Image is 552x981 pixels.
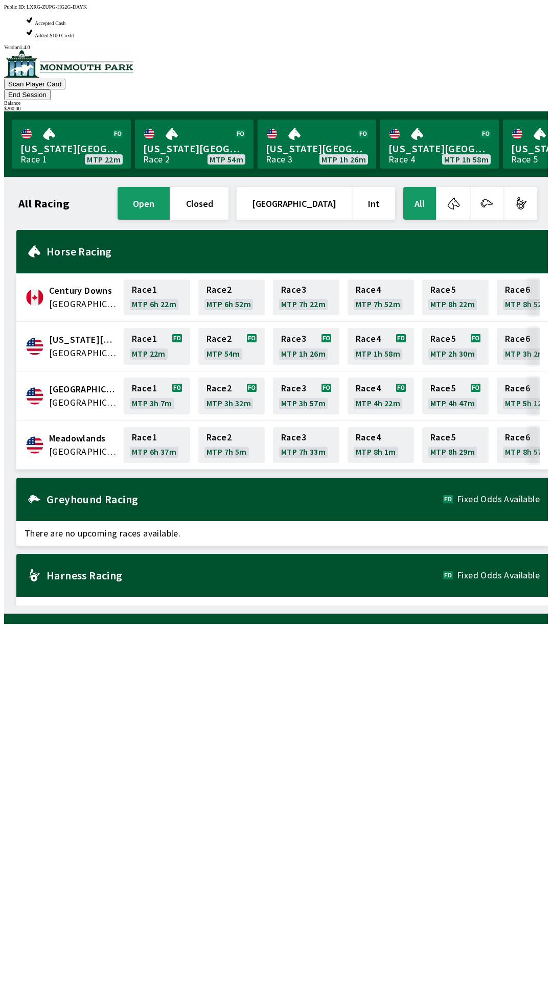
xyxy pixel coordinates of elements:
[348,378,414,414] a: Race4MTP 4h 22m
[356,399,400,407] span: MTP 4h 22m
[49,383,118,396] span: Fairmount Park
[505,384,530,392] span: Race 6
[20,155,47,163] div: Race 1
[430,433,455,441] span: Race 5
[430,349,475,358] span: MTP 2h 30m
[505,300,549,308] span: MTP 8h 52m
[124,279,190,315] a: Race1MTP 6h 22m
[4,79,65,89] button: Scan Player Card
[348,427,414,463] a: Race4MTP 8h 1m
[206,335,232,343] span: Race 2
[403,187,436,220] button: All
[273,378,339,414] a: Race3MTP 3h 57m
[281,384,306,392] span: Race 3
[171,187,228,220] button: closed
[49,284,118,297] span: Century Downs
[49,396,118,409] span: United States
[206,286,232,294] span: Race 2
[16,521,548,546] span: There are no upcoming races available.
[4,100,548,106] div: Balance
[380,120,499,169] a: [US_STATE][GEOGRAPHIC_DATA]Race 4MTP 1h 58m
[273,279,339,315] a: Race3MTP 7h 22m
[505,448,549,456] span: MTP 8h 57m
[35,20,65,26] span: Accepted Cash
[124,427,190,463] a: Race1MTP 6h 37m
[281,448,326,456] span: MTP 7h 33m
[353,187,395,220] button: Int
[505,349,545,358] span: MTP 3h 2m
[281,335,306,343] span: Race 3
[49,297,118,311] span: Canada
[273,427,339,463] a: Race3MTP 7h 33m
[4,4,548,10] div: Public ID:
[206,399,251,407] span: MTP 3h 32m
[4,89,51,100] button: End Session
[206,349,240,358] span: MTP 54m
[35,33,74,38] span: Added $100 Credit
[206,300,251,308] span: MTP 6h 52m
[198,378,265,414] a: Race2MTP 3h 32m
[49,346,118,360] span: United States
[266,142,368,155] span: [US_STATE][GEOGRAPHIC_DATA]
[281,300,326,308] span: MTP 7h 22m
[348,279,414,315] a: Race4MTP 7h 52m
[118,187,170,220] button: open
[132,335,157,343] span: Race 1
[47,495,443,503] h2: Greyhound Racing
[198,427,265,463] a: Race2MTP 7h 5m
[356,349,400,358] span: MTP 1h 58m
[20,142,123,155] span: [US_STATE][GEOGRAPHIC_DATA]
[388,155,415,163] div: Race 4
[206,384,232,392] span: Race 2
[422,328,489,365] a: Race5MTP 2h 30m
[422,378,489,414] a: Race5MTP 4h 47m
[16,597,548,621] span: There are no upcoming races available.
[143,155,170,163] div: Race 2
[132,349,166,358] span: MTP 22m
[12,120,131,169] a: [US_STATE][GEOGRAPHIC_DATA]Race 1MTP 22m
[281,349,326,358] span: MTP 1h 26m
[27,4,87,10] span: LXRG-ZUPG-HG2G-DAYK
[388,142,491,155] span: [US_STATE][GEOGRAPHIC_DATA]
[430,399,475,407] span: MTP 4h 47m
[430,384,455,392] span: Race 5
[237,187,352,220] button: [GEOGRAPHIC_DATA]
[124,328,190,365] a: Race1MTP 22m
[132,399,172,407] span: MTP 3h 7m
[505,335,530,343] span: Race 6
[430,286,455,294] span: Race 5
[4,50,133,78] img: venue logo
[132,433,157,441] span: Race 1
[4,106,548,111] div: $ 200.00
[266,155,292,163] div: Race 3
[511,155,538,163] div: Race 5
[273,328,339,365] a: Race3MTP 1h 26m
[135,120,254,169] a: [US_STATE][GEOGRAPHIC_DATA]Race 2MTP 54m
[505,399,549,407] span: MTP 5h 12m
[258,120,376,169] a: [US_STATE][GEOGRAPHIC_DATA]Race 3MTP 1h 26m
[430,335,455,343] span: Race 5
[422,279,489,315] a: Race5MTP 8h 22m
[356,448,396,456] span: MTP 8h 1m
[356,335,381,343] span: Race 4
[49,432,118,445] span: Meadowlands
[457,495,540,503] span: Fixed Odds Available
[132,448,176,456] span: MTP 6h 37m
[87,155,121,163] span: MTP 22m
[505,286,530,294] span: Race 6
[430,448,475,456] span: MTP 8h 29m
[348,328,414,365] a: Race4MTP 1h 58m
[422,427,489,463] a: Race5MTP 8h 29m
[132,384,157,392] span: Race 1
[49,333,118,346] span: Delaware Park
[132,286,157,294] span: Race 1
[210,155,243,163] span: MTP 54m
[124,378,190,414] a: Race1MTP 3h 7m
[444,155,489,163] span: MTP 1h 58m
[356,286,381,294] span: Race 4
[430,300,475,308] span: MTP 8h 22m
[281,399,326,407] span: MTP 3h 57m
[356,433,381,441] span: Race 4
[206,433,232,441] span: Race 2
[281,433,306,441] span: Race 3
